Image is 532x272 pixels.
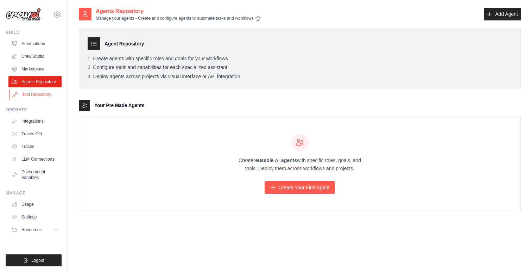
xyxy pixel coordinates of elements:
[8,63,62,75] a: Marketplace
[6,254,62,266] button: Logout
[8,116,62,127] a: Integrations
[8,76,62,87] a: Agents Repository
[265,181,335,194] a: Create Your First Agent
[88,74,512,80] li: Deploy agents across projects via visual interface or API integration
[88,56,512,62] li: Create agents with specific roles and goals for your workflows
[8,211,62,223] a: Settings
[6,30,62,35] div: Build
[31,258,44,263] span: Logout
[8,154,62,165] a: LLM Connections
[8,224,62,235] button: Resources
[94,102,144,109] h3: Your Pre Made Agents
[88,64,512,71] li: Configure tools and capabilities for each specialized assistant
[253,157,297,163] strong: reusable AI agents
[6,190,62,196] div: Manage
[6,8,41,21] img: Logo
[6,107,62,113] div: Operate
[8,199,62,210] a: Usage
[96,7,261,16] h2: Agents Repository
[8,141,62,152] a: Traces
[8,51,62,62] a: Crew Studio
[8,166,62,183] a: Environment Variables
[232,156,367,173] p: Create with specific roles, goals, and tools. Deploy them across workflows and projects.
[9,89,62,100] a: Tool Repository
[96,16,261,21] p: Manage your agents - Create and configure agents to automate tasks and workflows
[21,227,42,233] span: Resources
[8,38,62,49] a: Automations
[8,128,62,140] a: Traces Old
[484,8,521,20] a: Add Agent
[104,40,144,47] h3: Agent Repository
